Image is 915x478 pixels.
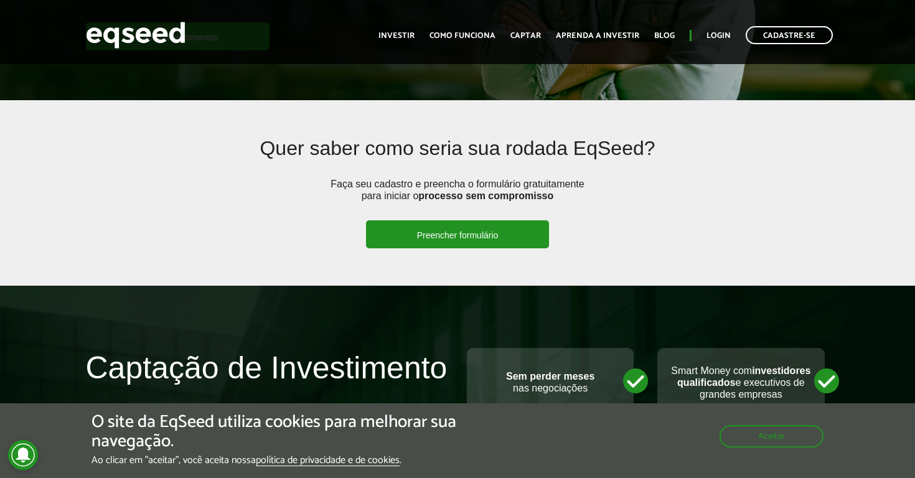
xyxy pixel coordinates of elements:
[720,425,823,448] button: Aceitar
[746,26,833,44] a: Cadastre-se
[162,138,753,178] h2: Quer saber como seria sua rodada EqSeed?
[378,32,415,40] a: Investir
[510,32,541,40] a: Captar
[506,371,594,382] strong: Sem perder meses
[366,220,550,248] a: Preencher formulário
[670,365,812,401] p: Smart Money com e executivos de grandes empresas
[327,178,588,220] p: Faça seu cadastro e preencha o formulário gratuitamente para iniciar o
[654,32,675,40] a: Blog
[479,370,621,394] p: nas negociações
[91,454,531,466] p: Ao clicar em "aceitar", você aceita nossa .
[556,32,639,40] a: Aprenda a investir
[418,190,553,201] strong: processo sem compromisso
[91,413,531,451] h5: O site da EqSeed utiliza cookies para melhorar sua navegação.
[677,365,810,388] strong: investidores qualificados
[429,32,495,40] a: Como funciona
[86,351,449,404] h2: Captação de Investimento
[256,456,400,466] a: política de privacidade e de cookies
[706,32,731,40] a: Login
[86,19,185,52] img: EqSeed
